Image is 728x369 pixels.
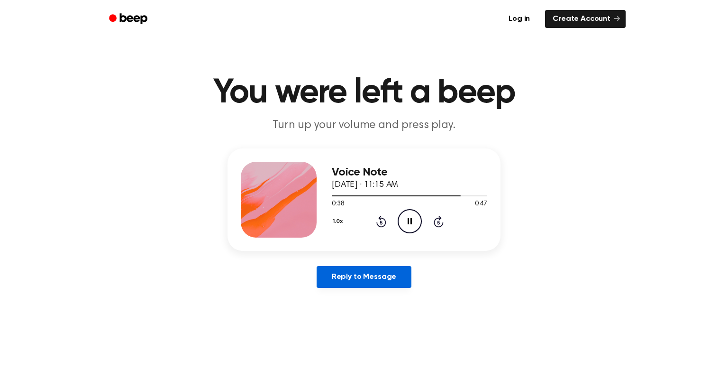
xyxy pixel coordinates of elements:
[102,10,156,28] a: Beep
[317,266,411,288] a: Reply to Message
[499,8,539,30] a: Log in
[182,118,546,133] p: Turn up your volume and press play.
[332,199,344,209] span: 0:38
[332,181,398,189] span: [DATE] · 11:15 AM
[545,10,626,28] a: Create Account
[475,199,487,209] span: 0:47
[332,213,346,230] button: 1.0x
[121,76,607,110] h1: You were left a beep
[332,166,487,179] h3: Voice Note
